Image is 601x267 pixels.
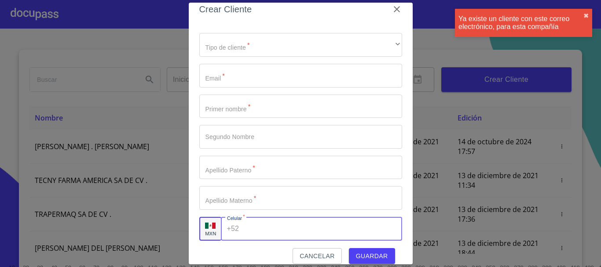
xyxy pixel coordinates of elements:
div: Ya existe un cliente con este correo electrónico, para esta compañía [458,15,583,31]
button: Cancelar [293,248,341,264]
button: Guardar [349,248,395,264]
div: ​ [199,33,402,57]
p: +52 [227,223,239,234]
img: R93DlvwvvjP9fbrDwZeCRYBHk45OWMq+AAOlFVsxT89f82nwPLnD58IP7+ANJEaWYhP0Tx8kkA0WlQMPQsAAgwAOmBj20AXj6... [205,223,216,229]
p: MXN [205,230,216,237]
span: Guardar [356,251,388,262]
button: close [583,12,589,19]
h6: Crear Cliente [199,2,252,16]
span: Cancelar [300,251,334,262]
